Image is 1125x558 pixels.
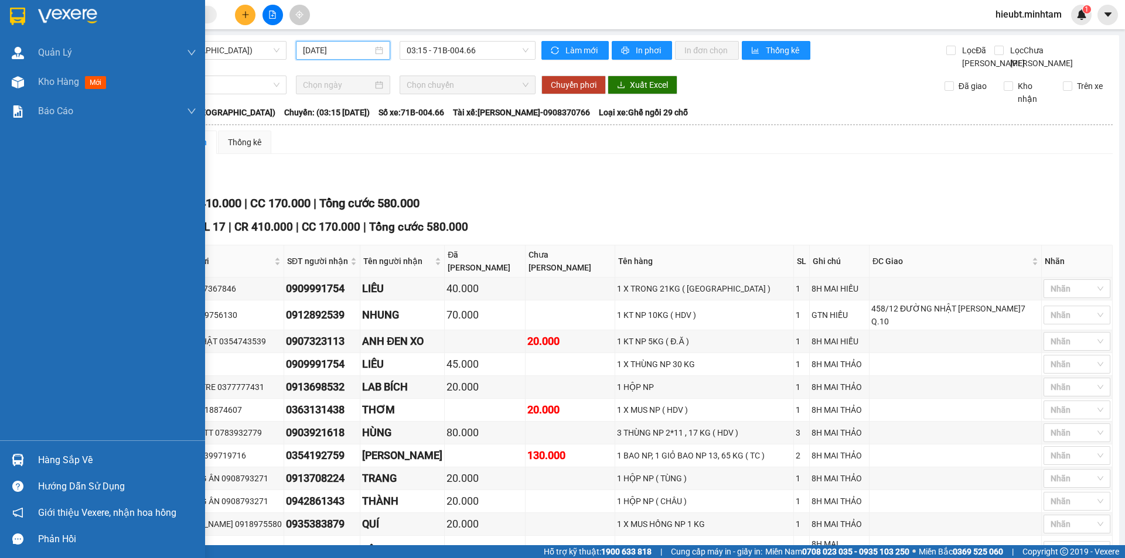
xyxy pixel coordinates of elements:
div: 20.000 [446,470,523,487]
span: | [363,220,366,234]
span: CC 170.000 [250,196,311,210]
div: 0935383879 [286,516,358,532]
div: LIÊU [362,356,442,372]
td: 0909991754 [284,353,360,376]
div: 8H MAI HIẾU [812,282,868,295]
span: | [313,196,316,210]
div: Phản hồi [38,530,196,548]
span: Quản Lý [38,45,72,60]
span: Tài xế: [PERSON_NAME]-0908370766 [453,106,590,119]
button: plus [235,5,255,25]
td: THƠM [360,399,445,422]
div: 1 [796,282,807,295]
span: Xuất Excel [630,78,668,91]
div: 0363131438 [286,402,358,418]
button: In đơn chọn [675,41,739,60]
td: NGỌC Á [360,444,445,467]
td: 0907323113 [284,330,360,353]
span: hieubt.minhtam [986,7,1071,22]
span: In phơi [636,44,663,57]
strong: 0369 525 060 [953,547,1003,556]
button: caret-down [1097,5,1118,25]
div: TRÚC KHTT 0783932779 [171,426,282,439]
span: CR 410.000 [181,196,241,210]
th: Ghi chú [810,245,870,278]
div: [PERSON_NAME] [362,447,442,464]
div: 1 [796,358,807,371]
td: 0913698532 [284,376,360,399]
td: 0942861343 [284,490,360,513]
div: 3 [796,426,807,439]
td: 0912892539 [284,300,360,330]
td: TRANG [360,467,445,490]
div: 0907323113 [286,333,358,350]
span: ⚪️ [912,549,916,554]
td: LAB BÍCH [360,376,445,399]
div: 1 X THÙNG NP 30 KG [617,358,791,371]
div: NHUNG [362,307,442,323]
span: Cung cấp máy in - giấy in: [671,545,762,558]
td: THÀNH [360,490,445,513]
div: 0913698532 [286,379,358,395]
div: 1 KT NP 10KG ( HDV ) [617,309,791,321]
span: Người gửi [172,255,272,268]
img: warehouse-icon [12,47,24,59]
div: LIÊU [362,280,442,297]
div: 1 BAO NP, 1 GIỎ BAO NP 13, 65 KG ( TC ) [617,449,791,462]
span: SL 17 [197,220,226,234]
div: 1 [796,381,807,393]
span: Số xe: 71B-004.66 [379,106,444,119]
strong: 1900 633 818 [601,547,652,556]
div: 8H MAI HIẾU [812,335,868,348]
div: CHI 0329575841 [171,544,282,557]
td: NHUNG [360,300,445,330]
div: TRANG [362,470,442,487]
span: Tổng cước 580.000 [319,196,420,210]
span: 1 [1085,5,1089,13]
div: 40.000 [446,280,523,297]
div: 1 [796,335,807,348]
div: 8H MAI THẢO [812,472,868,485]
div: 70.000 [446,307,523,323]
span: sync [551,46,561,56]
span: Loại xe: Ghế ngồi 29 chỗ [599,106,688,119]
span: CR 410.000 [234,220,293,234]
img: warehouse-icon [12,454,24,466]
span: question-circle [12,481,23,492]
span: caret-down [1103,9,1113,20]
div: GTN HIẾU [812,309,868,321]
div: NK HỒNG ÂN 0908793271 [171,472,282,485]
div: 1 [796,403,807,416]
div: HÙNG [362,425,442,441]
div: 0913708224 [286,470,358,487]
span: Kho nhận [1013,80,1054,105]
div: 3 THÙNG NP 2*11 , 17 KG ( HDV ) [617,426,791,439]
div: 2 [796,449,807,462]
span: | [244,196,247,210]
td: QUÍ [360,513,445,536]
span: Tổng cước 580.000 [369,220,468,234]
div: 8H MAI THẢO [812,426,868,439]
div: 8H MAI THẢO [812,381,868,393]
div: 20.000 [446,516,523,532]
div: 0942861343 [286,493,358,509]
div: Thống kê [228,136,261,149]
div: NAM 0979756130 [171,309,282,321]
div: 0354192759 [286,447,358,464]
span: Thống kê [766,44,801,57]
td: 0354192759 [284,444,360,467]
td: 0913708224 [284,467,360,490]
div: 458/12 ĐƯỜNG NHẬT [PERSON_NAME]7 Q.10 [871,302,1039,328]
img: solution-icon [12,105,24,118]
td: LIÊU [360,353,445,376]
th: SL [794,245,810,278]
td: HÙNG [360,422,445,444]
span: bar-chart [751,46,761,56]
td: ANH ĐEN XO [360,330,445,353]
span: Kho hàng [38,76,79,87]
span: | [1012,545,1014,558]
div: ANH ĐEN XO [362,333,442,350]
div: 1 KT NP 5KG ( Đ.Ă ) [617,335,791,348]
div: 8H MAI THẢO [812,403,868,416]
span: CC 170.000 [302,220,360,234]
